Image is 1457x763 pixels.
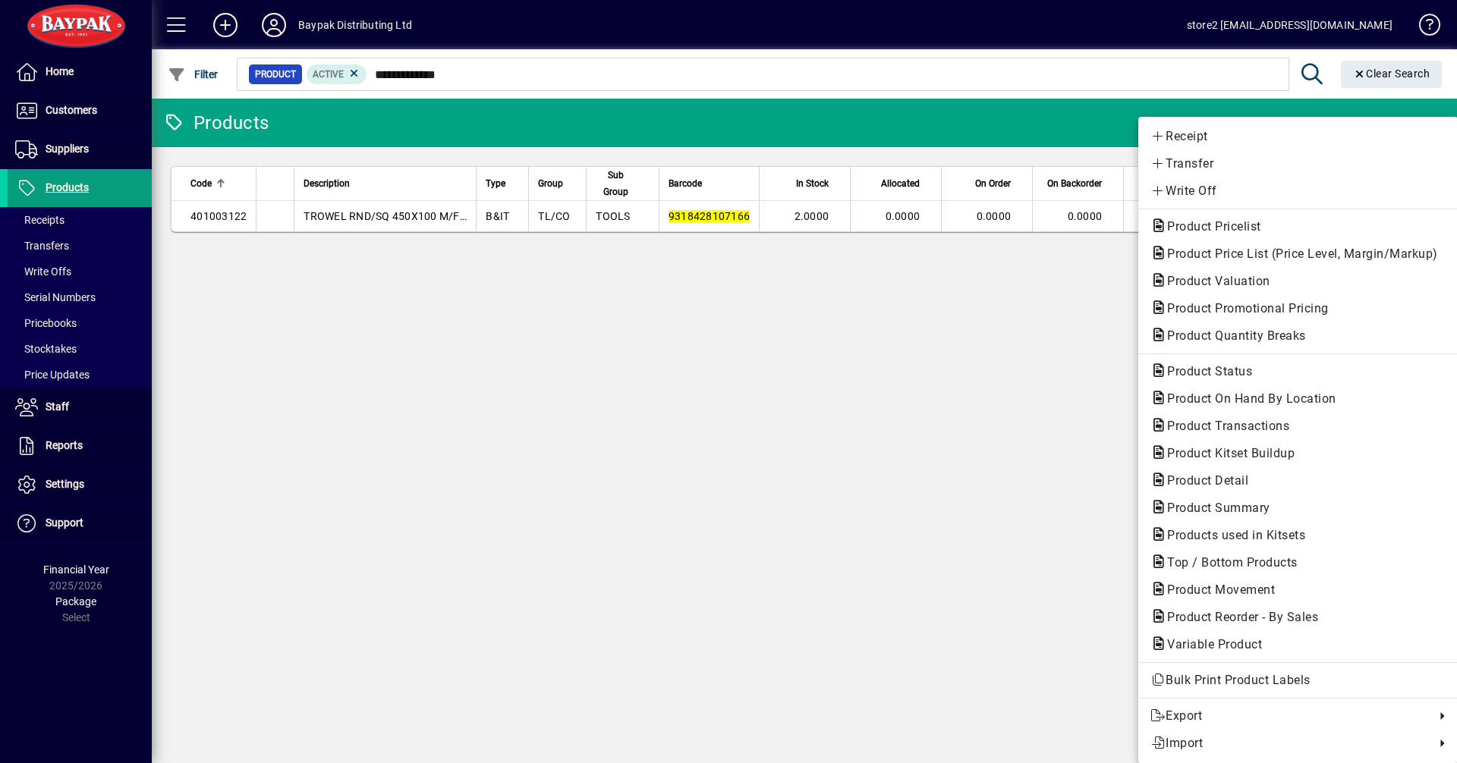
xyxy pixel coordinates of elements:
span: Product Promotional Pricing [1150,301,1336,316]
span: Product Detail [1150,473,1256,488]
span: Product Transactions [1150,419,1297,433]
span: Transfer [1150,155,1446,173]
span: Product Movement [1150,582,1282,597]
span: Import [1150,734,1427,752]
span: Receipt [1150,127,1446,146]
span: Product Pricelist [1150,219,1269,234]
span: Top / Bottom Products [1150,555,1305,570]
span: Write Off [1150,182,1446,200]
span: Variable Product [1150,637,1270,652]
span: Product Kitset Buildup [1150,446,1302,460]
span: Product Reorder - By Sales [1150,610,1326,624]
span: Product Status [1150,364,1260,378]
span: Export [1150,707,1427,725]
span: Products used in Kitsets [1150,528,1313,542]
span: Product Valuation [1150,274,1278,288]
span: Product Price List (Price Level, Margin/Markup) [1150,246,1446,261]
span: Product Quantity Breaks [1150,328,1314,343]
span: Bulk Print Product Labels [1150,671,1446,689]
span: Product Summary [1150,501,1278,515]
span: Product On Hand By Location [1150,391,1344,406]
